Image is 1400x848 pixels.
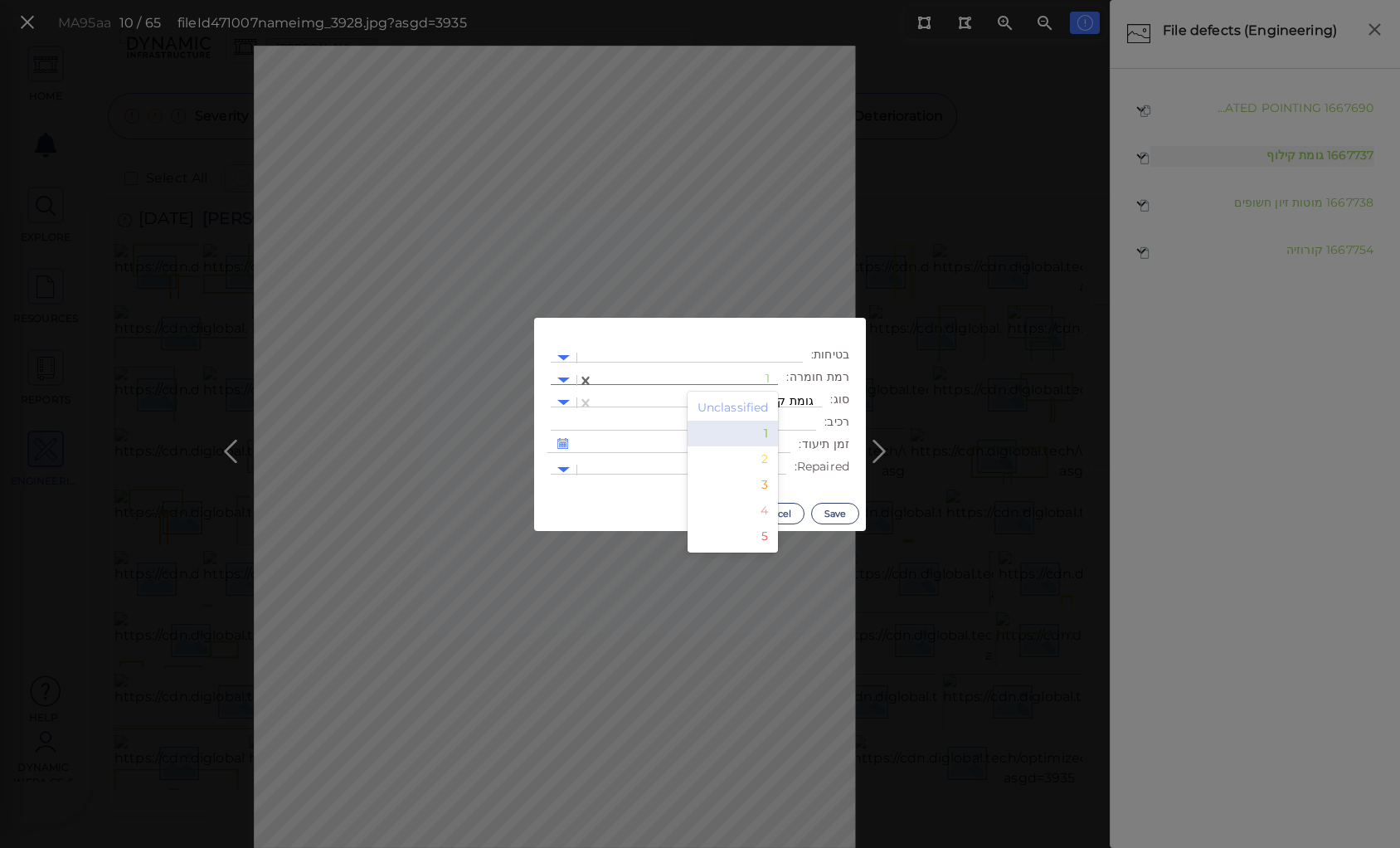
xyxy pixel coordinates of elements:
[795,458,849,475] span: Repaired :
[824,413,849,431] span: רכיב :
[688,395,779,421] div: Unclassified
[688,524,779,549] div: 5
[688,498,779,524] div: 4
[1330,773,1388,836] iframe: Chat
[688,472,779,498] div: 3
[830,391,849,408] span: סוג :
[766,371,770,386] span: 1
[786,368,849,386] span: רמת חומרה :
[799,436,849,453] span: זמן תיעוד :
[811,503,859,524] button: Save
[688,446,779,472] div: 2
[688,421,779,446] div: 1
[757,393,814,408] span: גומת קילוף
[811,346,849,363] span: בטיחות :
